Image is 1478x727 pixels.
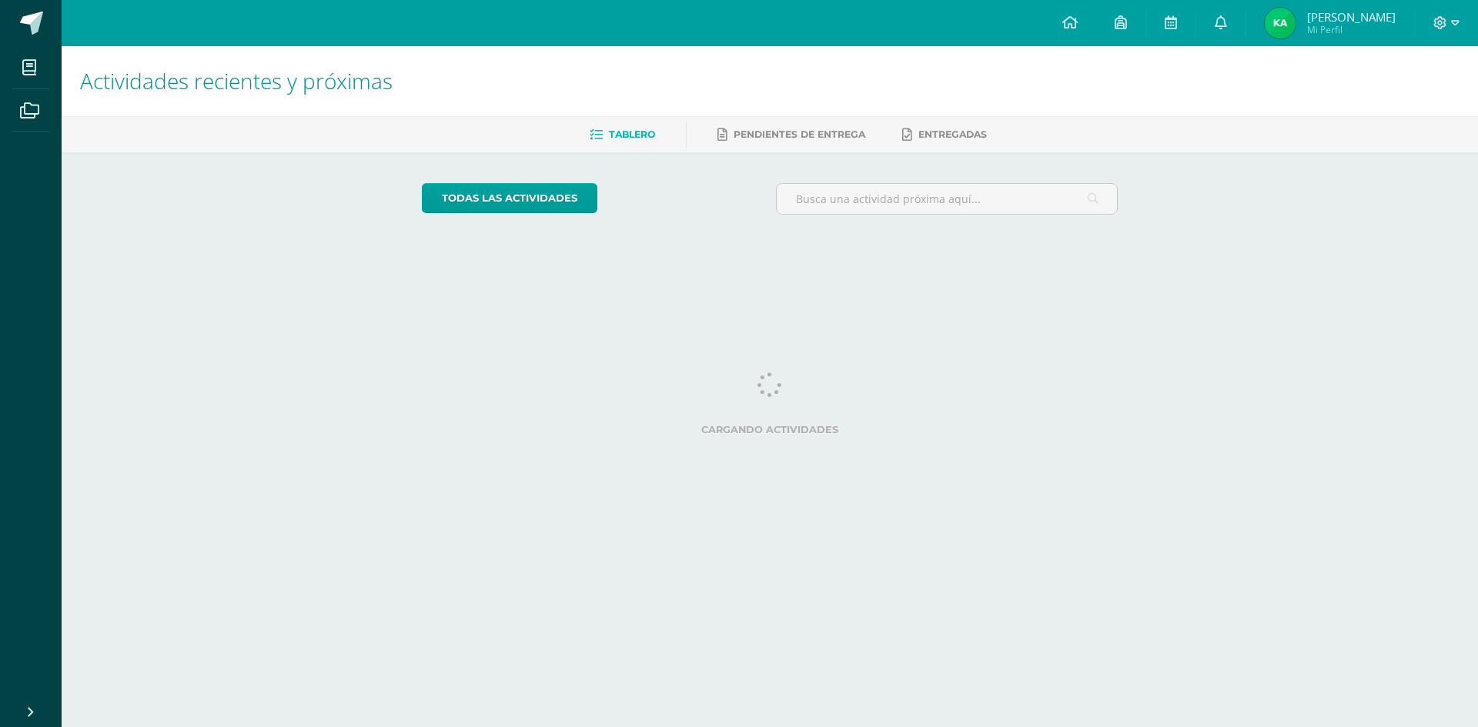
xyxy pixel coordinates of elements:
[80,66,393,95] span: Actividades recientes y próximas
[422,183,597,213] a: todas las Actividades
[777,184,1118,214] input: Busca una actividad próxima aquí...
[609,128,655,140] span: Tablero
[1307,9,1396,25] span: [PERSON_NAME]
[918,128,987,140] span: Entregadas
[902,122,987,147] a: Entregadas
[717,122,865,147] a: Pendientes de entrega
[1307,23,1396,36] span: Mi Perfil
[734,128,865,140] span: Pendientes de entrega
[590,122,655,147] a: Tablero
[422,424,1119,435] label: Cargando actividades
[1265,8,1296,38] img: e8e4fd78d3a5517432ec64b3f1f42d4b.png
